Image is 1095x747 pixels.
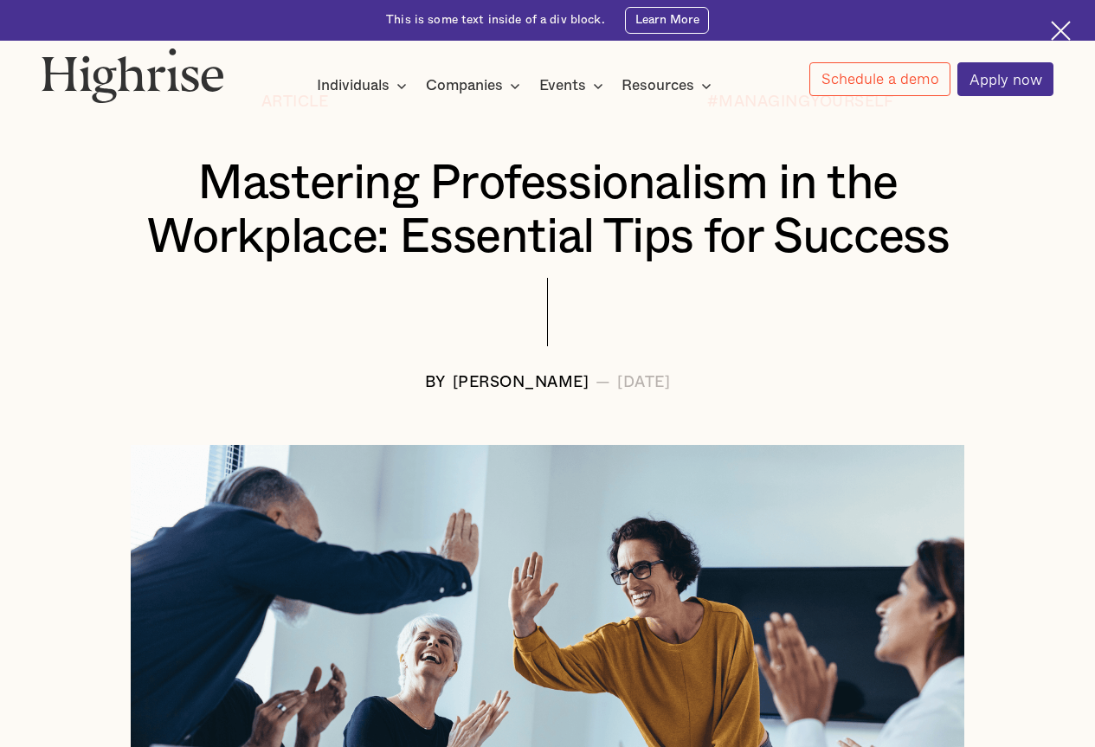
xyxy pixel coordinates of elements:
[539,75,586,96] div: Events
[625,7,709,34] a: Learn More
[596,374,611,391] div: —
[425,374,446,391] div: BY
[453,374,589,391] div: [PERSON_NAME]
[809,62,950,96] a: Schedule a demo
[317,75,412,96] div: Individuals
[622,75,694,96] div: Resources
[539,75,609,96] div: Events
[1051,21,1071,41] img: Cross icon
[386,12,605,29] div: This is some text inside of a div block.
[617,374,670,391] div: [DATE]
[317,75,390,96] div: Individuals
[622,75,717,96] div: Resources
[426,75,503,96] div: Companies
[957,62,1053,96] a: Apply now
[84,158,1011,265] h1: Mastering Professionalism in the Workplace: Essential Tips for Success
[426,75,525,96] div: Companies
[42,48,224,103] img: Highrise logo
